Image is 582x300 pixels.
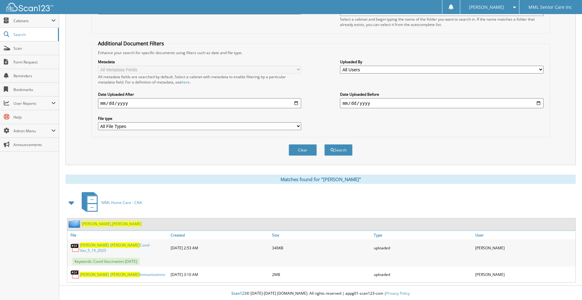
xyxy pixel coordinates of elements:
[372,231,474,239] a: Type
[324,144,353,156] button: Search
[340,98,543,108] input: end
[80,242,167,253] a: [PERSON_NAME] [PERSON_NAME]Covid Vax_5_19_2025
[13,87,56,92] span: Bookmarks
[82,221,142,226] a: [PERSON_NAME],[PERSON_NAME]
[340,17,543,27] div: Select a cabinet and begin typing the name of the folder you want to search in. If the name match...
[98,92,301,97] label: Date Uploaded After
[169,268,271,281] div: [DATE] 3:10 AM
[13,59,56,65] span: Form Request
[78,190,142,215] a: MML Home Care - CNA
[98,74,301,85] div: All metadata fields are searched by default. Select a cabinet with metadata to enable filtering b...
[13,114,56,120] span: Help
[98,59,301,64] label: Metadata
[6,3,53,11] img: scan123-logo-white.svg
[340,59,543,64] label: Uploaded By
[80,272,165,277] a: [PERSON_NAME] [PERSON_NAME]Immunizations
[340,92,543,97] label: Date Uploaded Before
[270,268,372,281] div: 2MB
[95,50,547,55] div: Enhance your search for specific documents using filters such as date and file type.
[13,32,55,37] span: Search
[474,268,575,281] div: [PERSON_NAME]
[270,231,372,239] a: Size
[110,242,140,248] span: [PERSON_NAME]
[80,272,109,277] span: [PERSON_NAME]
[13,128,51,134] span: Admin Menu
[528,5,572,9] span: MML Senior Care Inc
[70,270,80,279] img: PDF.png
[372,268,474,281] div: uploaded
[474,241,575,255] div: [PERSON_NAME]
[110,272,140,277] span: [PERSON_NAME]
[469,5,504,9] span: [PERSON_NAME]
[182,79,190,85] a: here
[231,291,246,296] span: Scan123
[80,242,109,248] span: [PERSON_NAME]
[13,73,56,79] span: Reminders
[13,18,51,23] span: Cabinets
[65,175,576,184] div: Matches found for "[PERSON_NAME]"
[372,241,474,255] div: uploaded
[69,220,82,228] img: folder2.png
[289,144,317,156] button: Clear
[67,231,169,239] a: File
[13,101,51,106] span: User Reports
[98,116,301,121] label: File type
[13,46,56,51] span: Scan
[474,231,575,239] a: User
[169,231,271,239] a: Created
[98,98,301,108] input: start
[112,221,142,226] span: [PERSON_NAME]
[82,221,111,226] span: [PERSON_NAME]
[70,243,80,252] img: PDF.png
[169,241,271,255] div: [DATE] 2:53 AM
[13,142,56,147] span: Announcements
[95,40,167,47] legend: Additional Document Filters
[101,200,142,205] span: MML Home Care - CNA
[270,241,372,255] div: 346KB
[72,258,140,265] span: Keywords: Covid Vaccination [DATE]
[386,291,410,296] a: Privacy Policy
